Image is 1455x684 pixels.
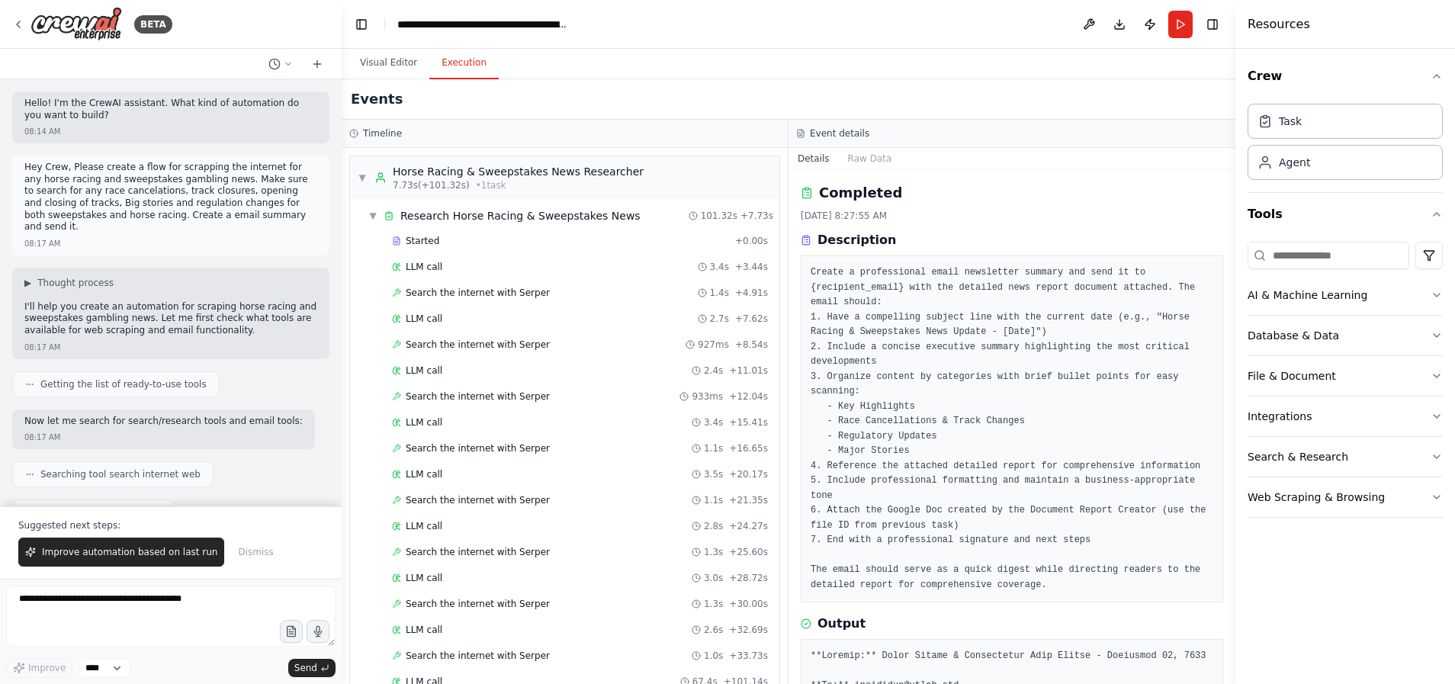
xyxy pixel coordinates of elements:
[406,287,550,299] span: Search the internet with Serper
[729,364,768,377] span: + 11.01s
[729,390,768,403] span: + 12.04s
[729,624,768,636] span: + 32.69s
[704,650,723,662] span: 1.0s
[729,442,768,454] span: + 16.65s
[810,127,869,140] h3: Event details
[704,520,723,532] span: 2.8s
[18,519,323,531] p: Suggested next steps:
[294,662,317,674] span: Send
[363,127,402,140] h3: Timeline
[406,546,550,558] span: Search the internet with Serper
[31,7,122,41] img: Logo
[729,416,768,429] span: + 15.41s
[704,416,723,429] span: 3.4s
[406,572,442,584] span: LLM call
[1248,397,1443,436] button: Integrations
[307,620,329,643] button: Click to speak your automation idea
[710,313,729,325] span: 2.7s
[729,598,768,610] span: + 30.00s
[819,182,902,204] h2: Completed
[18,538,224,567] button: Improve automation based on last run
[817,615,866,633] h3: Output
[6,658,72,678] button: Improve
[1279,155,1310,170] div: Agent
[710,261,729,273] span: 3.4s
[698,339,729,351] span: 927ms
[406,339,550,351] span: Search the internet with Serper
[710,287,729,299] span: 1.4s
[1248,236,1443,530] div: Tools
[1248,15,1310,34] h4: Resources
[1248,437,1443,477] button: Search & Research
[28,662,66,674] span: Improve
[1248,490,1385,505] div: Web Scraping & Browsing
[735,339,768,351] span: + 8.54s
[704,442,723,454] span: 1.1s
[24,277,31,289] span: ▶
[704,572,723,584] span: 3.0s
[24,416,303,428] p: Now let me search for search/research tools and email tools:
[351,14,372,35] button: Hide left sidebar
[704,364,723,377] span: 2.4s
[368,210,377,222] span: ▼
[24,277,114,289] button: ▶Thought process
[735,261,768,273] span: + 3.44s
[406,598,550,610] span: Search the internet with Serper
[704,624,723,636] span: 2.6s
[393,179,470,191] span: 7.73s (+101.32s)
[735,235,768,247] span: + 0.00s
[406,313,442,325] span: LLM call
[811,265,1213,592] pre: Create a professional email newsletter summary and send it to {recipient_email} with the detailed...
[839,148,901,169] button: Raw Data
[40,468,201,480] span: Searching tool search internet web
[701,210,737,222] span: 101.32s
[704,598,723,610] span: 1.3s
[305,55,329,73] button: Start a new chat
[729,546,768,558] span: + 25.60s
[1248,368,1336,384] div: File & Document
[134,15,172,34] div: BETA
[406,624,442,636] span: LLM call
[37,277,114,289] span: Thought process
[406,390,550,403] span: Search the internet with Serper
[1248,193,1443,236] button: Tools
[476,179,506,191] span: • 1 task
[429,47,499,79] button: Execution
[406,520,442,532] span: LLM call
[24,238,60,249] div: 08:17 AM
[280,620,303,643] button: Upload files
[262,55,299,73] button: Switch to previous chat
[740,210,773,222] span: + 7.73s
[230,538,281,567] button: Dismiss
[704,494,723,506] span: 1.1s
[1248,328,1339,343] div: Database & Data
[406,468,442,480] span: LLM call
[406,235,439,247] span: Started
[1248,275,1443,315] button: AI & Machine Learning
[406,364,442,377] span: LLM call
[24,301,317,337] p: I'll help you create an automation for scraping horse racing and sweepstakes gambling news. Let m...
[704,546,723,558] span: 1.3s
[1202,14,1223,35] button: Hide right sidebar
[24,342,60,353] div: 08:17 AM
[1279,114,1302,129] div: Task
[1248,287,1367,303] div: AI & Machine Learning
[817,231,896,249] h3: Description
[1248,409,1312,424] div: Integrations
[729,572,768,584] span: + 28.72s
[351,88,403,110] h2: Events
[1248,477,1443,517] button: Web Scraping & Browsing
[288,659,336,677] button: Send
[348,47,429,79] button: Visual Editor
[406,650,550,662] span: Search the internet with Serper
[406,442,550,454] span: Search the internet with Serper
[238,546,273,558] span: Dismiss
[692,390,723,403] span: 933ms
[729,520,768,532] span: + 24.27s
[40,378,207,390] span: Getting the list of ready-to-use tools
[24,126,60,137] div: 08:14 AM
[24,432,60,443] div: 08:17 AM
[42,546,217,558] span: Improve automation based on last run
[729,468,768,480] span: + 20.17s
[729,650,768,662] span: + 33.73s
